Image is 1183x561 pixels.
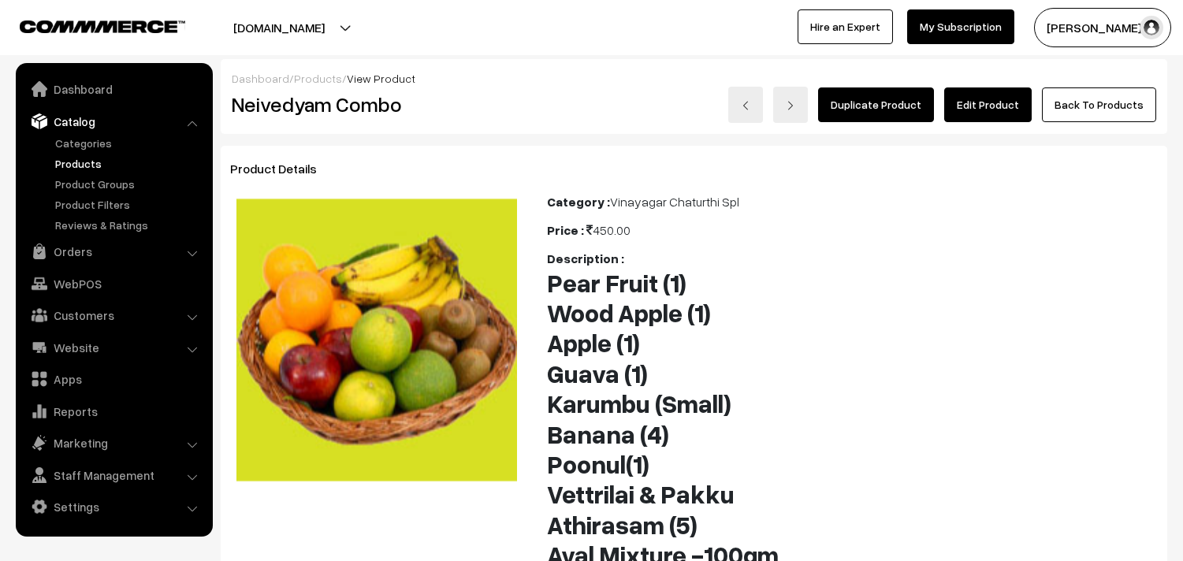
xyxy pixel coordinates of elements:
[20,20,185,32] img: COMMMERCE
[547,448,649,479] b: Poonul(1)
[20,492,207,521] a: Settings
[51,176,207,192] a: Product Groups
[232,72,289,85] a: Dashboard
[232,70,1156,87] div: / /
[547,194,610,210] b: Category :
[230,161,336,176] span: Product Details
[547,192,1158,211] div: Vinayagar Chaturthi Spl
[51,155,207,172] a: Products
[178,8,380,47] button: [DOMAIN_NAME]
[232,92,524,117] h2: Neivedyam Combo
[547,388,731,418] b: Karumbu (Small)
[20,75,207,103] a: Dashboard
[20,397,207,425] a: Reports
[944,87,1032,122] a: Edit Product
[547,251,624,266] b: Description :
[798,9,893,44] a: Hire an Expert
[786,101,795,110] img: right-arrow.png
[907,9,1014,44] a: My Subscription
[51,217,207,233] a: Reviews & Ratings
[547,327,640,358] b: Apple (1)
[20,365,207,393] a: Apps
[547,297,711,328] b: Wood Apple (1)
[1042,87,1156,122] a: Back To Products
[1140,16,1163,39] img: user
[51,196,207,213] a: Product Filters
[20,461,207,489] a: Staff Management
[20,16,158,35] a: COMMMERCE
[20,301,207,329] a: Customers
[547,267,686,298] b: Pear Fruit (1)
[236,199,519,481] img: 16943557749176Neivedhyam.jpg
[741,101,750,110] img: left-arrow.png
[20,429,207,457] a: Marketing
[20,333,207,362] a: Website
[547,418,669,449] b: Banana (4)
[818,87,934,122] a: Duplicate Product
[51,135,207,151] a: Categories
[294,72,342,85] a: Products
[1034,8,1171,47] button: [PERSON_NAME] s…
[547,221,1158,240] div: 450.00
[547,478,735,509] b: Vettrilai & Pakku
[547,222,584,238] b: Price :
[20,269,207,298] a: WebPOS
[347,72,415,85] span: View Product
[20,237,207,266] a: Orders
[20,107,207,136] a: Catalog
[547,358,648,388] b: Guava (1)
